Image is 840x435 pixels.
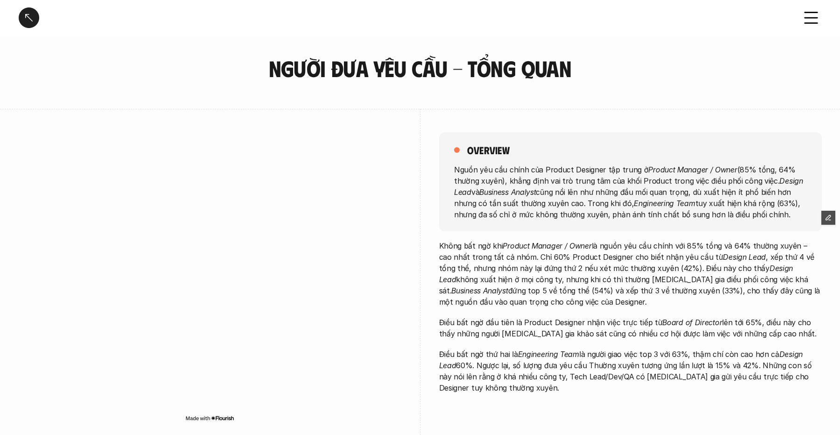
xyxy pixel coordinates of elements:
[439,349,822,393] p: Điều bất ngờ thứ hai là là người giao việc top 3 với 63%, thậm chí còn cao hơn cả 60%. Ngược lại,...
[518,349,579,359] em: Engineering Team
[723,252,766,262] em: Design Lead
[185,414,234,422] img: Made with Flourish
[503,241,591,250] em: Product Manager / Owner
[222,56,618,81] h3: Người đưa yêu cầu - Tổng quan
[634,198,695,207] em: Engineering Team
[439,240,822,307] p: Không bất ngờ khi là nguồn yêu cầu chính với 85% tổng và 64% thường xuyên – cao nhất trong tất cả...
[19,132,401,413] iframe: Interactive or visual content
[479,187,536,196] em: Business Analyst
[821,211,835,225] button: Edit Framer Content
[662,318,722,327] em: Board of Director
[439,317,822,339] p: Điều bất ngờ đầu tiên là Product Designer nhận việc trực tiếp từ lên tới 65%, điều này cho thấy n...
[648,164,737,174] em: Product Manager / Owner
[454,164,807,220] p: Nguồn yêu cầu chính của Product Designer tập trung ở (85% tổng, 64% thường xuyên), khẳng định vai...
[454,176,805,196] em: Design Lead
[467,143,510,157] h5: overview
[451,286,508,295] em: Business Analyst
